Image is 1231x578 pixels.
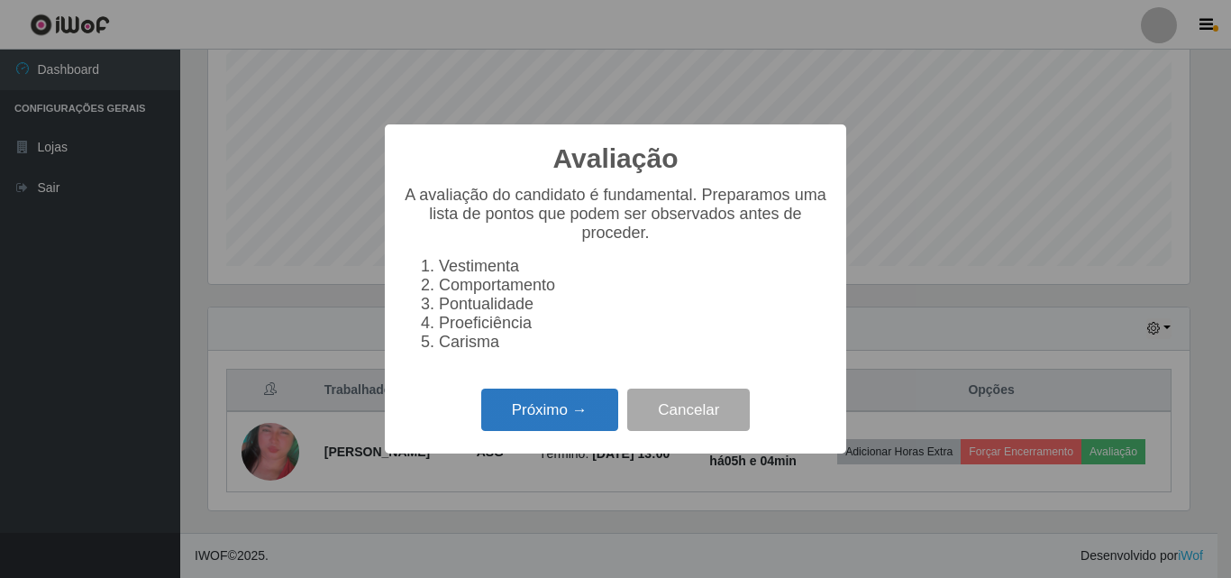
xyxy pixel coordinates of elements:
[439,257,828,276] li: Vestimenta
[481,389,618,431] button: Próximo →
[627,389,750,431] button: Cancelar
[553,142,679,175] h2: Avaliação
[439,295,828,314] li: Pontualidade
[439,333,828,352] li: Carisma
[439,276,828,295] li: Comportamento
[403,186,828,243] p: A avaliação do candidato é fundamental. Preparamos uma lista de pontos que podem ser observados a...
[439,314,828,333] li: Proeficiência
